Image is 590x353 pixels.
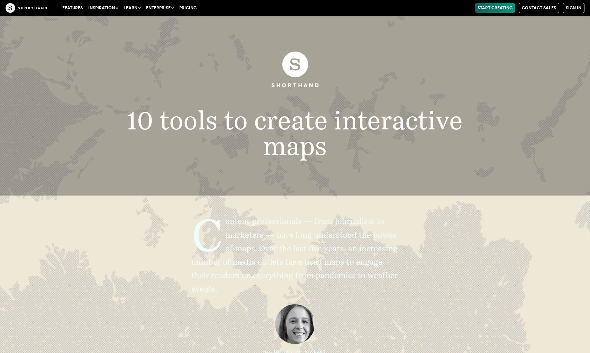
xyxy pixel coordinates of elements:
[121,3,143,13] button: Learn
[60,3,85,13] a: Features
[519,3,559,13] a: Contact Sales
[563,3,584,13] a: Sign in
[85,3,121,13] button: Inspiration
[475,3,515,13] a: Start Creating
[176,3,199,13] a: Pricing
[143,3,176,13] button: Enterprise
[6,3,47,13] img: The Craft
[99,108,491,159] h1: 10 tools to create interactive maps
[191,216,398,293] span: Content professionals — from journalists to marketers — have long understood the power of maps. O...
